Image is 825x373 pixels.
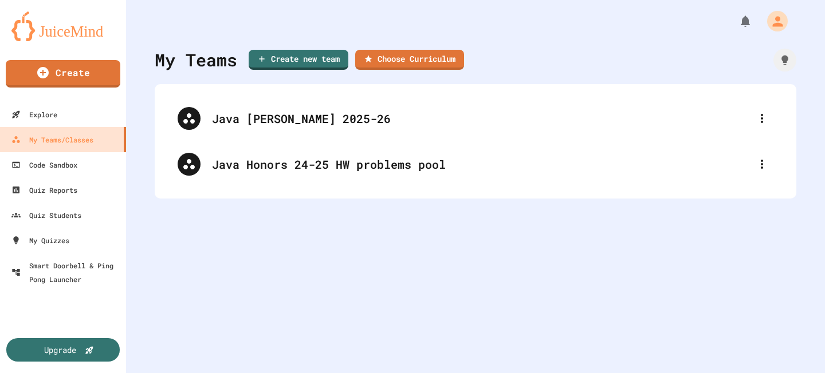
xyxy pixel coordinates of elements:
[11,208,81,222] div: Quiz Students
[249,50,348,70] a: Create new team
[166,141,785,187] div: Java Honors 24-25 HW problems pool
[773,49,796,72] div: How it works
[212,156,751,173] div: Java Honors 24-25 HW problems pool
[11,11,115,41] img: logo-orange.svg
[11,259,121,286] div: Smart Doorbell & Ping Pong Launcher
[11,108,57,121] div: Explore
[166,96,785,141] div: Java [PERSON_NAME] 2025-26
[755,8,791,34] div: My Account
[11,158,77,172] div: Code Sandbox
[777,327,814,362] iframe: chat widget
[212,110,751,127] div: Java [PERSON_NAME] 2025-26
[11,183,77,197] div: Quiz Reports
[11,133,93,146] div: My Teams/Classes
[355,50,464,70] a: Choose Curriculum
[6,60,120,88] a: Create
[717,11,755,31] div: My Notifications
[155,47,237,73] div: My Teams
[11,233,69,247] div: My Quizzes
[44,344,76,356] div: Upgrade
